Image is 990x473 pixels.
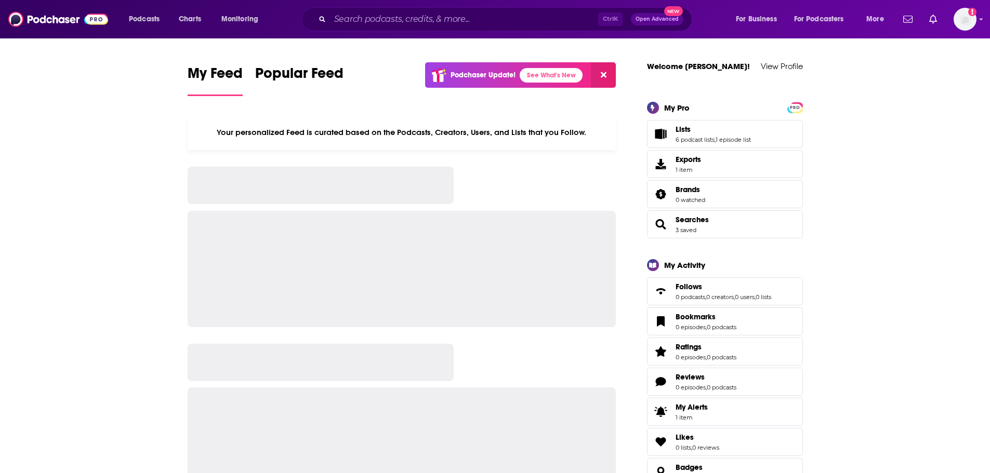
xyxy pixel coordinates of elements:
a: Exports [647,150,803,178]
a: View Profile [761,61,803,71]
span: For Podcasters [794,12,844,26]
a: 0 lists [676,444,691,451]
span: 1 item [676,414,708,421]
button: open menu [729,11,790,28]
a: 0 podcasts [707,384,736,391]
a: 6 podcast lists [676,136,715,143]
span: , [706,384,707,391]
a: Ratings [676,342,736,352]
span: Likes [647,428,803,456]
div: My Pro [664,103,690,113]
button: open menu [859,11,897,28]
span: Follows [647,277,803,305]
span: Podcasts [129,12,160,26]
a: Lists [676,125,751,134]
div: My Activity [664,260,705,270]
span: , [715,136,716,143]
span: Searches [647,210,803,238]
button: Show profile menu [954,8,976,31]
span: Lists [676,125,691,134]
a: Follows [676,282,771,291]
span: My Alerts [676,402,708,412]
span: Bookmarks [676,312,716,321]
span: Ctrl K [598,12,623,26]
a: Reviews [651,374,671,389]
a: Brands [676,185,705,194]
span: Reviews [676,372,705,382]
a: 0 podcasts [676,293,705,301]
a: Badges [676,463,707,472]
a: 3 saved [676,226,696,234]
span: , [706,323,707,331]
a: Ratings [651,344,671,359]
a: Likes [676,433,719,442]
span: Lists [647,120,803,148]
span: 1 item [676,166,701,173]
span: Brands [647,180,803,208]
span: More [866,12,884,26]
span: Ratings [647,337,803,366]
a: Bookmarks [651,314,671,329]
input: Search podcasts, credits, & more... [330,11,598,28]
button: open menu [787,11,859,28]
a: Likes [651,435,671,449]
button: Open AdvancedNew [631,13,683,25]
a: Searches [651,217,671,232]
a: 0 podcasts [707,354,736,361]
span: Charts [179,12,201,26]
img: User Profile [954,8,976,31]
span: , [734,293,735,301]
span: Exports [651,157,671,171]
a: 0 watched [676,196,705,204]
a: My Feed [188,64,243,96]
span: Logged in as elizabeth.zheng [954,8,976,31]
a: 0 reviews [692,444,719,451]
a: Brands [651,187,671,201]
a: PRO [789,103,801,111]
span: , [706,354,707,361]
span: Monitoring [221,12,258,26]
span: Exports [676,155,701,164]
span: Badges [676,463,703,472]
span: Bookmarks [647,307,803,335]
span: Follows [676,282,702,291]
a: Charts [172,11,207,28]
span: Popular Feed [255,64,344,88]
a: Lists [651,127,671,141]
a: 0 episodes [676,384,706,391]
span: , [755,293,756,301]
a: 0 lists [756,293,771,301]
span: , [691,444,692,451]
a: Popular Feed [255,64,344,96]
a: Show notifications dropdown [899,10,917,28]
a: Searches [676,215,709,224]
button: open menu [122,11,173,28]
svg: Add a profile image [968,8,976,16]
a: Reviews [676,372,736,382]
a: Bookmarks [676,312,736,321]
a: 1 episode list [716,136,751,143]
span: Open Advanced [636,17,679,22]
div: Search podcasts, credits, & more... [311,7,702,31]
button: open menu [214,11,272,28]
span: My Feed [188,64,243,88]
a: Show notifications dropdown [925,10,941,28]
span: New [664,6,683,16]
span: , [705,293,706,301]
p: Podchaser Update! [451,71,516,79]
div: Your personalized Feed is curated based on the Podcasts, Creators, Users, and Lists that you Follow. [188,115,616,150]
span: Likes [676,433,694,442]
span: Reviews [647,368,803,396]
span: My Alerts [651,404,671,419]
span: Ratings [676,342,702,352]
a: Welcome [PERSON_NAME]! [647,61,750,71]
span: Brands [676,185,700,194]
a: 0 episodes [676,354,706,361]
img: Podchaser - Follow, Share and Rate Podcasts [8,9,108,29]
a: My Alerts [647,398,803,426]
span: PRO [789,104,801,112]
